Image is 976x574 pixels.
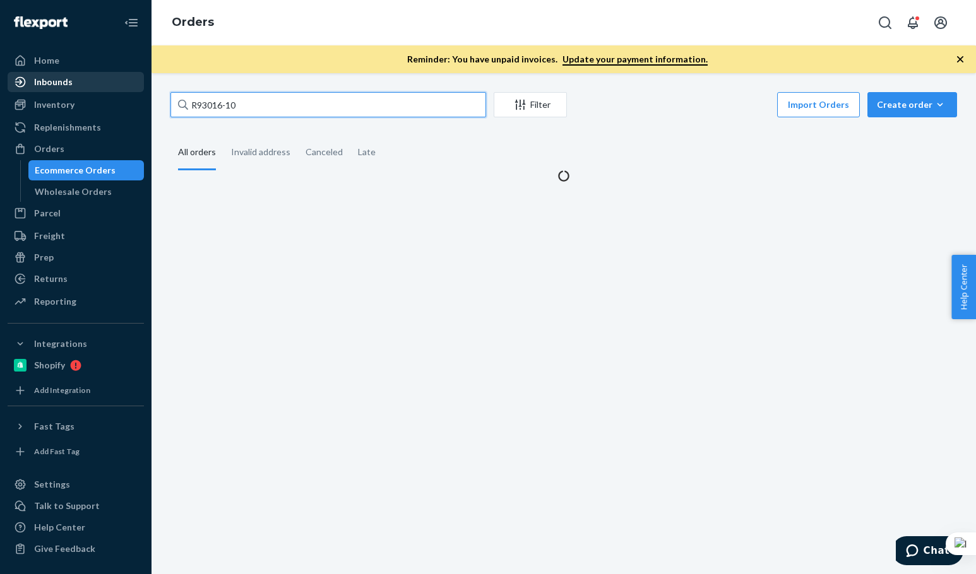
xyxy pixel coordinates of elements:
[8,72,144,92] a: Inbounds
[162,4,224,41] ol: breadcrumbs
[34,121,101,134] div: Replenishments
[35,164,116,177] div: Ecommerce Orders
[172,15,214,29] a: Orders
[8,291,144,312] a: Reporting
[14,16,68,29] img: Flexport logo
[119,10,144,35] button: Close Navigation
[34,500,100,512] div: Talk to Support
[8,95,144,115] a: Inventory
[407,53,708,66] p: Reminder: You have unpaid invoices.
[8,334,144,354] button: Integrations
[877,98,948,111] div: Create order
[34,337,87,350] div: Integrations
[867,92,957,117] button: Create order
[34,521,85,534] div: Help Center
[8,139,144,159] a: Orders
[28,160,145,180] a: Ecommerce Orders
[900,10,925,35] button: Open notifications
[896,536,963,568] iframe: Opens a widget where you can chat to one of our agents
[872,10,898,35] button: Open Search Box
[34,207,61,220] div: Parcel
[8,269,144,289] a: Returns
[358,136,376,168] div: Late
[8,517,144,537] a: Help Center
[34,478,70,491] div: Settings
[951,255,976,319] button: Help Center
[178,136,216,170] div: All orders
[34,76,73,88] div: Inbounds
[34,446,80,457] div: Add Fast Tag
[8,117,144,138] a: Replenishments
[8,496,144,516] button: Talk to Support
[8,226,144,246] a: Freight
[928,10,953,35] button: Open account menu
[34,295,76,308] div: Reporting
[8,355,144,375] a: Shopify
[34,143,64,155] div: Orders
[8,380,144,401] a: Add Integration
[8,203,144,223] a: Parcel
[28,182,145,202] a: Wholesale Orders
[34,542,95,555] div: Give Feedback
[34,272,68,285] div: Returns
[8,474,144,495] a: Settings
[34,251,54,264] div: Prep
[494,98,566,111] div: Filter
[8,416,144,436] button: Fast Tags
[8,247,144,267] a: Prep
[34,230,65,242] div: Freight
[34,359,65,372] div: Shopify
[35,185,112,198] div: Wholesale Orders
[777,92,860,117] button: Import Orders
[231,136,290,168] div: Invalid address
[562,54,708,66] a: Update your payment information.
[8,442,144,462] a: Add Fast Tag
[34,420,74,433] div: Fast Tags
[306,136,343,168] div: Canceled
[34,98,74,111] div: Inventory
[34,385,90,395] div: Add Integration
[8,50,144,71] a: Home
[494,92,567,117] button: Filter
[8,539,144,559] button: Give Feedback
[170,92,486,117] input: Search orders
[34,54,59,67] div: Home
